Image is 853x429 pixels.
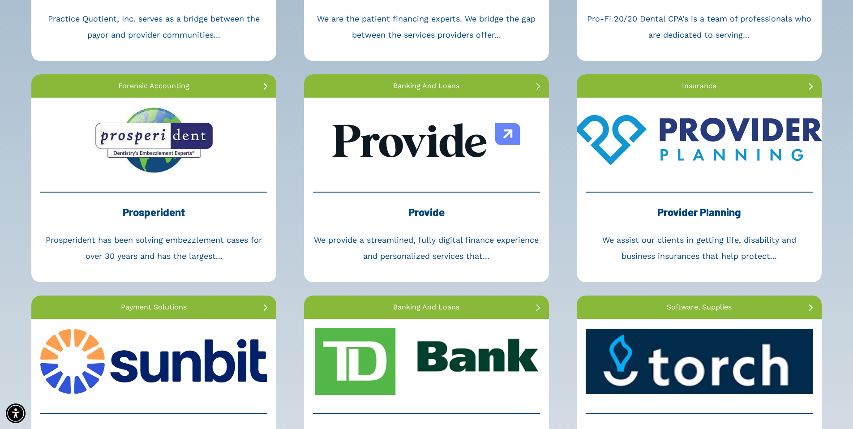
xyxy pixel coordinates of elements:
[586,202,813,232] div: Provider Planning
[40,232,267,264] div: Prosperident has been solving embezzlement cases for over 30 years and has the largest...
[40,11,267,43] div: Practice Quotient, Inc. serves as a bridge between the payor and provider communities...
[586,232,813,264] div: We assist our clients in getting life, disability and business insurances that help protect...
[313,232,540,264] div: We provide a streamlined, fully digital finance experience and personalized services that...
[6,403,26,423] div: Accessibility Menu
[586,11,813,43] div: Pro-Fi 20/20 Dental CPA's is a team of professionals who are dedicated to serving...
[40,202,267,232] div: Prosperident
[313,202,540,232] div: Provide
[313,11,540,43] div: We are the patient financing experts. We bridge the gap between the services providers offer...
